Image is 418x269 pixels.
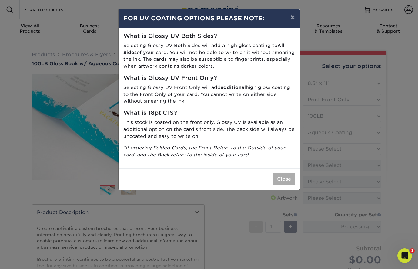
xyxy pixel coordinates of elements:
h5: What is Glossy UV Both Sides? [123,33,295,40]
h5: What is Glossy UV Front Only? [123,75,295,82]
h4: FOR UV COATING OPTIONS PLEASE NOTE: [123,14,295,23]
p: Selecting Glossy UV Front Only will add high gloss coating to the Front Only of your card. You ca... [123,84,295,105]
span: 1 [410,248,415,253]
button: × [286,9,299,26]
strong: All Sides [123,43,284,55]
i: *If ordering Folded Cards, the Front Refers to the Outside of your card, and the Back refers to t... [123,145,285,158]
strong: additional [221,84,246,90]
button: Close [273,173,295,185]
p: This stock is coated on the front only. Glossy UV is available as an additional option on the car... [123,119,295,140]
iframe: Intercom live chat [397,248,412,263]
h5: What is 18pt C1S? [123,110,295,117]
p: Selecting Glossy UV Both Sides will add a high gloss coating to of your card. You will not be abl... [123,42,295,70]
